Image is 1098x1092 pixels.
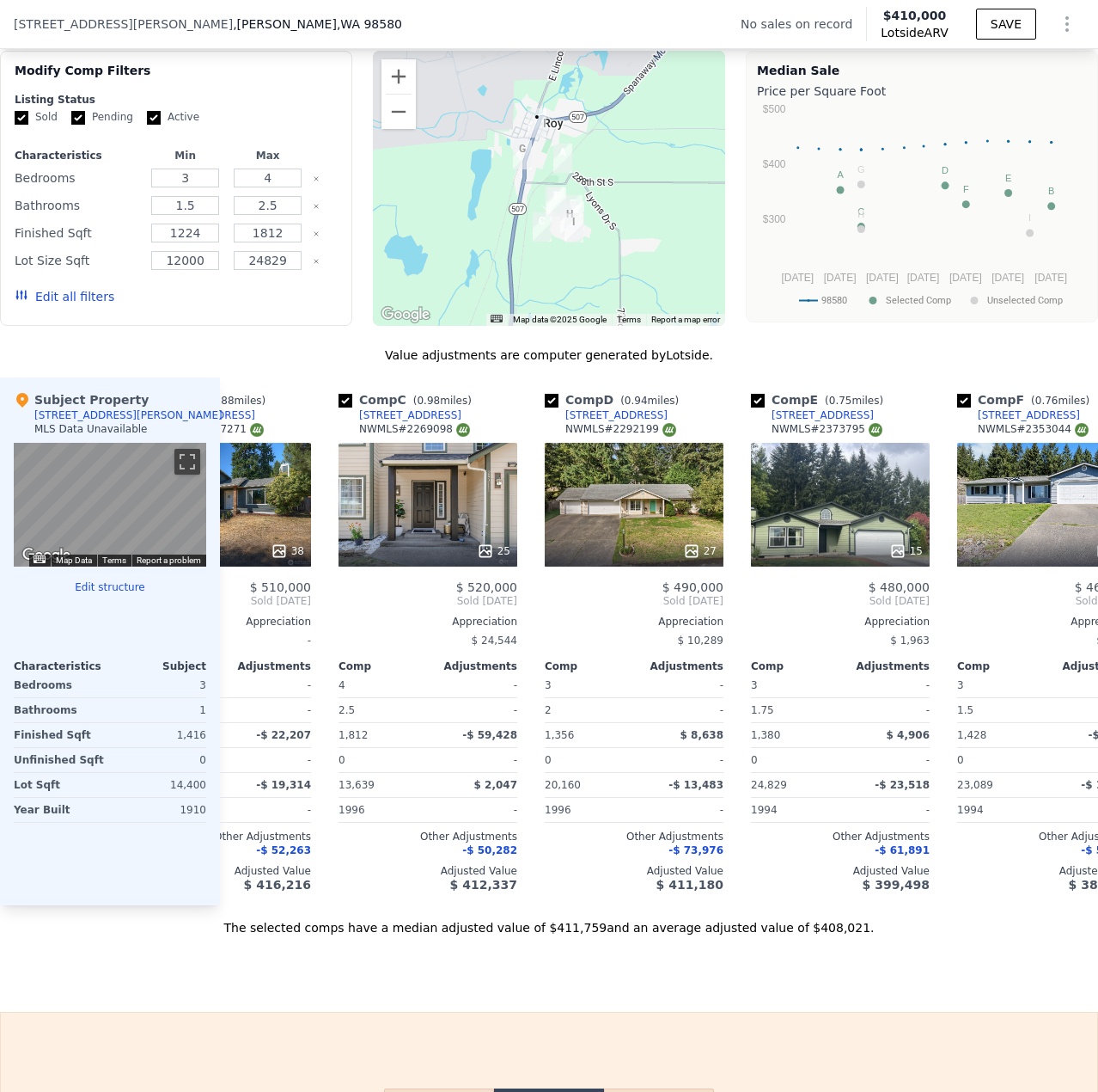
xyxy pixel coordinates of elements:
[174,449,200,475] button: Toggle fullscreen view
[14,723,107,747] div: Finished Sqft
[15,193,141,218] div: Bathrooms
[837,169,844,180] text: A
[547,187,566,217] div: 8101 292nd St S
[381,59,416,94] button: Zoom in
[978,422,1089,437] div: NWMLS # 2353044
[14,773,107,797] div: Lot Sqft
[957,408,1080,422] a: [STREET_ADDRESS]
[957,779,993,791] span: 23,089
[545,679,552,691] span: 3
[211,395,235,407] span: 0.88
[890,635,930,647] span: $ 1,963
[763,213,786,225] text: $300
[869,580,930,594] span: $ 480,000
[1050,7,1084,41] button: Show Options
[15,62,338,93] div: Modify Comp Filters
[14,748,107,772] div: Unfinished Sqft
[751,659,840,673] div: Comp
[751,679,758,691] span: 3
[14,798,107,822] div: Year Built
[763,158,786,170] text: $400
[751,698,837,722] div: 1.75
[359,422,470,437] div: NWMLS # 2269098
[225,673,311,697] div: -
[1035,395,1058,407] span: 0.76
[546,187,564,216] div: 8107 292nd St S
[863,878,930,892] span: $ 399,498
[250,580,311,594] span: $ 510,000
[113,748,206,772] div: 0
[256,779,311,791] span: -$ 19,314
[339,698,424,722] div: 2.5
[840,659,930,673] div: Adjustments
[147,111,161,125] input: Active
[14,673,107,697] div: Bedrooms
[656,878,723,892] span: $ 411,180
[957,754,964,766] span: 0
[957,391,1096,408] div: Comp F
[553,144,572,173] div: 28609 80th Avenue Ct S
[875,844,930,856] span: -$ 61,891
[477,543,510,560] div: 25
[225,698,311,722] div: -
[132,594,311,608] span: Sold [DATE]
[113,698,206,722] div: 1
[545,864,723,878] div: Adjusted Value
[844,673,930,697] div: -
[957,698,1043,722] div: 1.5
[15,149,141,163] div: Characteristics
[113,773,206,797] div: 14,400
[14,580,206,594] button: Edit structure
[339,615,517,629] div: Appreciation
[613,395,686,407] span: ( miles)
[34,408,223,422] div: [STREET_ADDRESS][PERSON_NAME]
[313,258,320,265] button: Clear
[757,79,1087,103] div: Price per Square Foot
[230,149,306,163] div: Max
[339,779,375,791] span: 13,639
[456,423,470,437] img: NWMLS Logo
[225,798,311,822] div: -
[337,17,402,31] span: , WA 98580
[844,698,930,722] div: -
[991,272,1024,284] text: [DATE]
[513,315,607,324] span: Map data ©2025 Google
[545,615,723,629] div: Appreciation
[781,272,814,284] text: [DATE]
[857,206,864,217] text: C
[313,203,320,210] button: Clear
[462,729,517,741] span: -$ 59,428
[560,206,579,235] div: 29305 79th Ave S
[751,798,837,822] div: 1994
[132,629,311,653] div: -
[772,408,874,422] div: [STREET_ADDRESS]
[545,798,631,822] div: 1996
[634,659,723,673] div: Adjustments
[339,594,517,608] span: Sold [DATE]
[763,103,786,115] text: $500
[472,635,517,647] span: $ 24,544
[244,878,311,892] span: $ 416,216
[545,408,668,422] a: [STREET_ADDRESS]
[132,615,311,629] div: Appreciation
[751,779,787,791] span: 24,829
[1034,272,1067,284] text: [DATE]
[751,830,930,844] div: Other Adjustments
[462,844,517,856] span: -$ 50,282
[963,184,969,194] text: F
[545,594,723,608] span: Sold [DATE]
[431,673,517,697] div: -
[456,580,517,594] span: $ 520,000
[565,408,668,422] div: [STREET_ADDRESS]
[907,272,940,284] text: [DATE]
[14,443,206,567] div: Street View
[15,93,338,107] div: Listing Status
[757,103,1083,318] svg: A chart.
[15,110,58,125] label: Sold
[271,543,304,560] div: 38
[339,679,345,691] span: 4
[957,798,1043,822] div: 1994
[377,304,434,326] a: Open this area in Google Maps (opens a new window)
[637,673,723,697] div: -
